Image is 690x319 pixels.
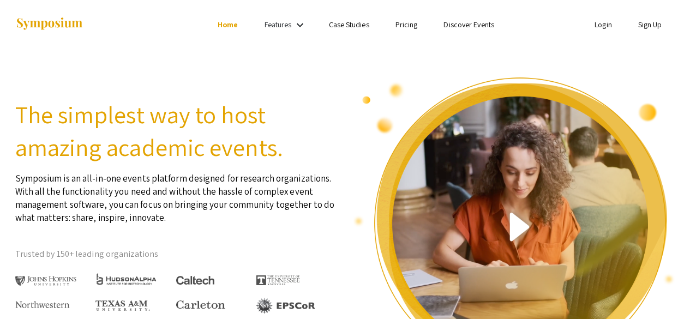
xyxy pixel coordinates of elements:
img: EPSCOR [256,298,316,314]
a: Login [595,20,612,29]
img: Caltech [176,276,214,285]
a: Case Studies [329,20,369,29]
p: Trusted by 150+ leading organizations [15,246,337,262]
img: Texas A&M University [95,300,150,311]
p: Symposium is an all-in-one events platform designed for research organizations. With all the func... [15,164,337,224]
a: Features [265,20,292,29]
a: Discover Events [443,20,494,29]
a: Home [218,20,238,29]
a: Pricing [395,20,418,29]
img: HudsonAlpha [95,273,157,285]
img: The University of Tennessee [256,275,300,285]
a: Sign Up [638,20,662,29]
img: Northwestern [15,301,70,308]
h2: The simplest way to host amazing academic events. [15,98,337,164]
img: Symposium by ForagerOne [15,17,83,32]
img: Carleton [176,300,225,309]
img: Johns Hopkins University [15,276,77,286]
mat-icon: Expand Features list [293,19,307,32]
